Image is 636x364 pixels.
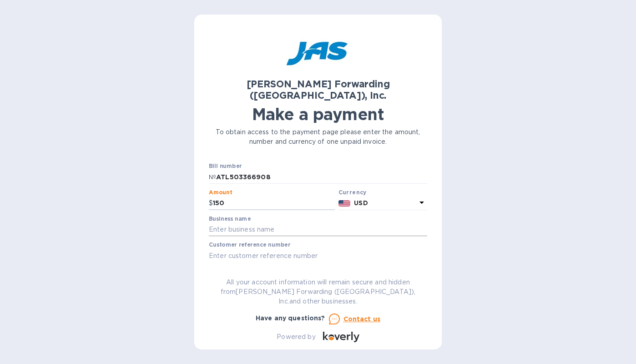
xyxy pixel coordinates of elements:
label: Bill number [209,164,242,169]
h1: Make a payment [209,105,427,124]
input: Enter customer reference number [209,249,427,263]
label: Business name [209,216,251,222]
b: Have any questions? [256,314,325,322]
u: Contact us [343,315,381,323]
p: All your account information will remain secure and hidden from [PERSON_NAME] Forwarding ([GEOGRA... [209,278,427,306]
label: Amount [209,190,232,195]
input: Enter bill number [216,170,427,184]
input: 0.00 [213,197,335,210]
label: Customer reference number [209,243,290,248]
p: Powered by [277,332,315,342]
input: Enter business name [209,223,427,237]
p: $ [209,198,213,208]
b: [PERSON_NAME] Forwarding ([GEOGRAPHIC_DATA]), Inc. [247,78,390,101]
p: To obtain access to the payment page please enter the amount, number and currency of one unpaid i... [209,127,427,147]
b: Currency [338,189,367,196]
b: USD [354,199,368,207]
p: № [209,172,216,182]
img: USD [338,200,351,207]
